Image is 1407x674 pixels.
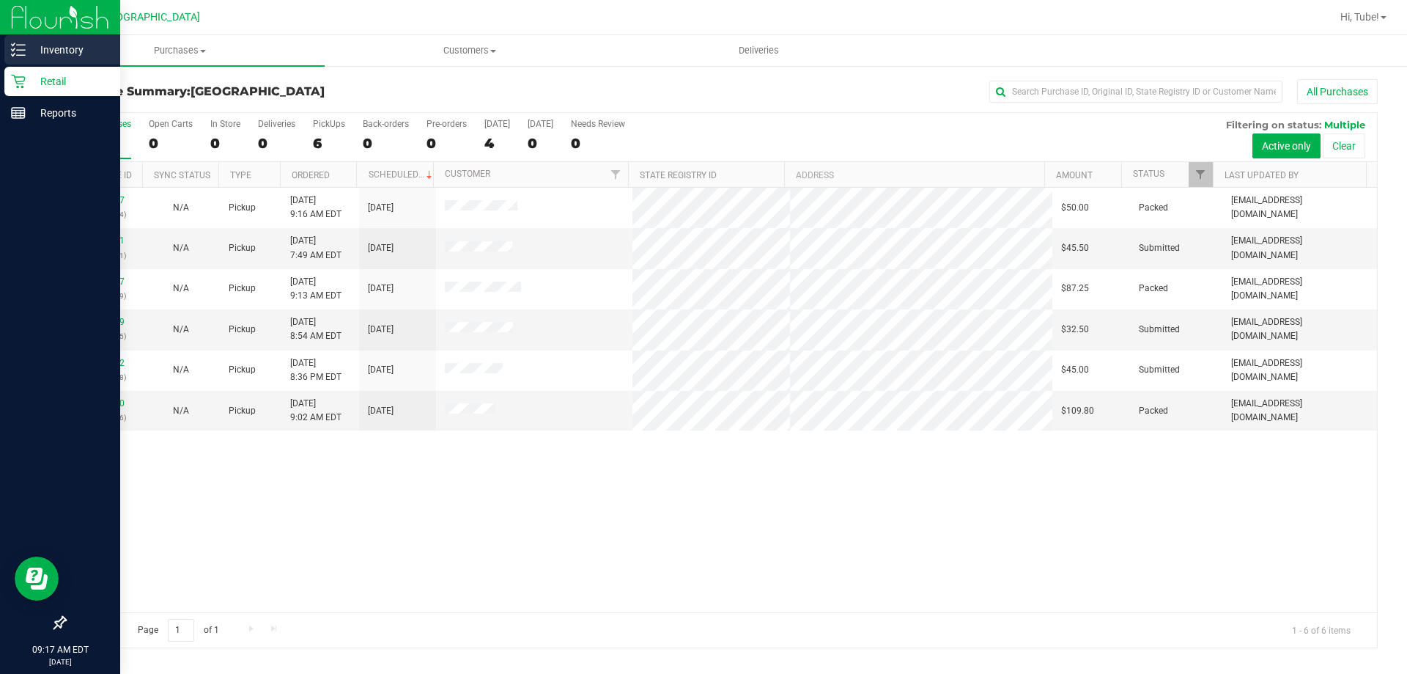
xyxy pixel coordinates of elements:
[173,323,189,337] button: N/A
[1061,282,1089,296] span: $87.25
[325,35,614,66] a: Customers
[1297,79,1378,104] button: All Purchases
[173,202,189,213] span: Not Applicable
[173,241,189,255] button: N/A
[173,283,189,293] span: Not Applicable
[173,406,189,416] span: Not Applicable
[368,363,394,377] span: [DATE]
[84,317,125,327] a: 12001939
[426,119,467,129] div: Pre-orders
[445,169,490,179] a: Customer
[368,323,394,337] span: [DATE]
[1231,356,1368,384] span: [EMAIL_ADDRESS][DOMAIN_NAME]
[173,365,189,375] span: Not Applicable
[1231,194,1368,221] span: [EMAIL_ADDRESS][DOMAIN_NAME]
[154,170,210,180] a: Sync Status
[1323,133,1365,158] button: Clear
[1231,397,1368,425] span: [EMAIL_ADDRESS][DOMAIN_NAME]
[173,404,189,418] button: N/A
[11,43,26,57] inline-svg: Inventory
[614,35,904,66] a: Deliveries
[1061,241,1089,255] span: $45.50
[313,135,345,152] div: 6
[1139,363,1180,377] span: Submitted
[173,363,189,377] button: N/A
[84,195,125,205] a: 12001637
[368,241,394,255] span: [DATE]
[484,119,510,129] div: [DATE]
[1324,119,1365,131] span: Multiple
[210,119,240,129] div: In Store
[313,119,345,129] div: PickUps
[528,119,553,129] div: [DATE]
[1139,201,1168,215] span: Packed
[168,619,194,642] input: 1
[426,135,467,152] div: 0
[571,135,625,152] div: 0
[290,315,341,343] span: [DATE] 8:54 AM EDT
[363,119,409,129] div: Back-orders
[15,557,59,601] iframe: Resource center
[484,135,510,152] div: 4
[149,119,193,129] div: Open Carts
[290,397,341,425] span: [DATE] 9:02 AM EDT
[1252,133,1321,158] button: Active only
[229,241,256,255] span: Pickup
[7,643,114,656] p: 09:17 AM EDT
[989,81,1282,103] input: Search Purchase ID, Original ID, State Registry ID or Customer Name...
[1061,323,1089,337] span: $32.50
[290,356,341,384] span: [DATE] 8:36 PM EDT
[11,74,26,89] inline-svg: Retail
[230,170,251,180] a: Type
[229,404,256,418] span: Pickup
[1061,404,1094,418] span: $109.80
[173,201,189,215] button: N/A
[1226,119,1321,131] span: Filtering on status:
[368,201,394,215] span: [DATE]
[26,73,114,90] p: Retail
[84,358,125,368] a: 11997732
[1139,282,1168,296] span: Packed
[1189,162,1213,187] a: Filter
[784,162,1044,188] th: Address
[363,135,409,152] div: 0
[368,404,394,418] span: [DATE]
[290,234,341,262] span: [DATE] 7:49 AM EDT
[229,201,256,215] span: Pickup
[125,619,231,642] span: Page of 1
[173,282,189,296] button: N/A
[1231,315,1368,343] span: [EMAIL_ADDRESS][DOMAIN_NAME]
[604,162,628,187] a: Filter
[528,135,553,152] div: 0
[229,323,256,337] span: Pickup
[191,84,325,98] span: [GEOGRAPHIC_DATA]
[84,235,125,246] a: 12001801
[719,44,799,57] span: Deliveries
[7,656,114,667] p: [DATE]
[290,275,341,303] span: [DATE] 9:13 AM EDT
[1340,11,1379,23] span: Hi, Tube!
[64,85,502,98] h3: Purchase Summary:
[258,135,295,152] div: 0
[229,282,256,296] span: Pickup
[571,119,625,129] div: Needs Review
[1231,275,1368,303] span: [EMAIL_ADDRESS][DOMAIN_NAME]
[1139,241,1180,255] span: Submitted
[84,398,125,409] a: 12001570
[149,135,193,152] div: 0
[368,282,394,296] span: [DATE]
[84,276,125,287] a: 12001837
[26,41,114,59] p: Inventory
[1231,234,1368,262] span: [EMAIL_ADDRESS][DOMAIN_NAME]
[290,194,341,221] span: [DATE] 9:16 AM EDT
[26,104,114,122] p: Reports
[173,324,189,334] span: Not Applicable
[11,106,26,120] inline-svg: Reports
[258,119,295,129] div: Deliveries
[640,170,717,180] a: State Registry ID
[229,363,256,377] span: Pickup
[369,169,435,180] a: Scheduled
[35,44,325,57] span: Purchases
[292,170,330,180] a: Ordered
[35,35,325,66] a: Purchases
